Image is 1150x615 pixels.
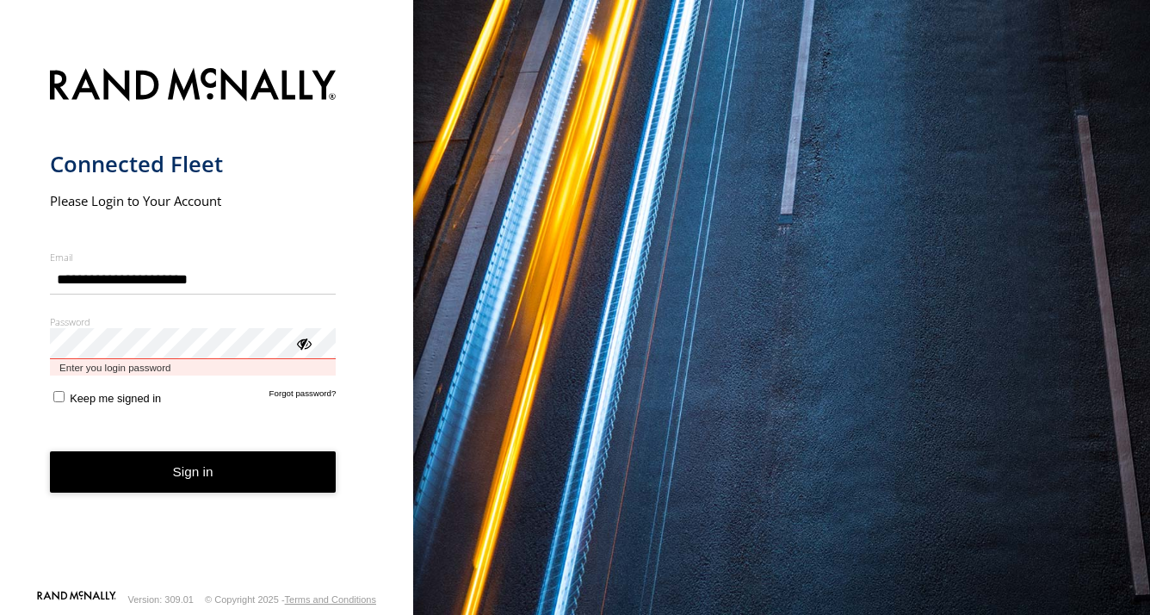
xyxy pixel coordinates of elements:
button: Sign in [50,451,337,494]
form: main [50,58,364,589]
div: ViewPassword [294,334,312,351]
a: Terms and Conditions [285,594,376,605]
div: Version: 309.01 [128,594,194,605]
h1: Connected Fleet [50,150,337,178]
input: Keep me signed in [53,391,65,402]
label: Email [50,251,337,264]
img: Rand McNally [50,65,337,109]
div: © Copyright 2025 - [205,594,376,605]
a: Visit our Website [37,591,116,608]
span: Enter you login password [50,359,337,376]
label: Password [50,315,337,328]
a: Forgot password? [269,388,337,405]
span: Keep me signed in [70,392,161,405]
h2: Please Login to Your Account [50,192,337,209]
